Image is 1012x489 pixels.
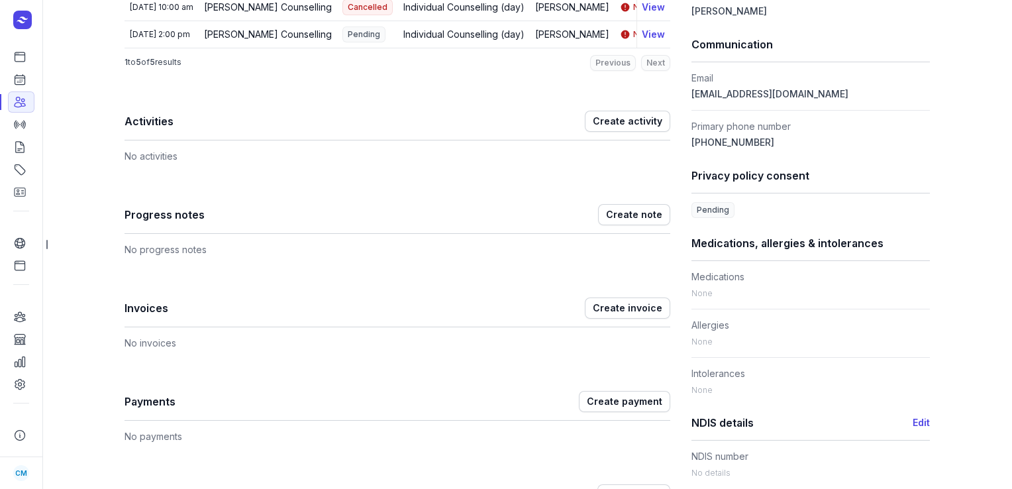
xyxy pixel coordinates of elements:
[691,385,713,395] span: None
[125,234,670,258] div: No progress notes
[125,57,128,67] span: 1
[691,166,930,185] h1: Privacy policy consent
[15,465,27,481] span: CM
[136,57,141,67] span: 5
[125,140,670,164] div: No activities
[150,57,155,67] span: 5
[691,366,930,382] dt: Intolerances
[691,413,913,432] h1: NDIS details
[691,88,848,99] span: [EMAIL_ADDRESS][DOMAIN_NAME]
[595,58,631,68] span: Previous
[691,468,731,478] span: No details
[593,300,662,316] span: Create invoice
[590,55,636,71] button: Previous
[530,21,615,48] td: [PERSON_NAME]
[199,21,337,48] td: [PERSON_NAME] Counselling
[125,299,585,317] h1: Invoices
[125,205,598,224] h1: Progress notes
[691,288,713,298] span: None
[691,70,930,86] dt: Email
[642,27,665,42] button: View
[125,112,585,131] h1: Activities
[691,119,930,135] dt: Primary phone number
[125,392,579,411] h1: Payments
[593,113,662,129] span: Create activity
[606,207,662,223] span: Create note
[587,394,662,409] span: Create payment
[125,421,670,445] div: No payments
[633,29,675,40] span: No invoice
[691,202,734,218] span: Pending
[913,415,930,431] button: Edit
[691,449,930,464] dt: NDIS number
[691,136,774,148] span: [PHONE_NUMBER]
[125,327,670,351] div: No invoices
[125,57,181,68] p: to of results
[691,317,930,333] dt: Allergies
[691,234,930,252] h1: Medications, allergies & intolerances
[130,2,193,13] div: [DATE] 10:00 am
[130,29,193,40] div: [DATE] 2:00 pm
[641,55,670,71] button: Next
[691,269,930,285] dt: Medications
[691,337,713,347] span: None
[646,58,665,68] span: Next
[398,21,530,48] td: Individual Counselling (day)
[691,35,930,54] h1: Communication
[633,2,675,13] span: No invoice
[691,5,767,17] span: [PERSON_NAME]
[342,27,385,42] span: Pending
